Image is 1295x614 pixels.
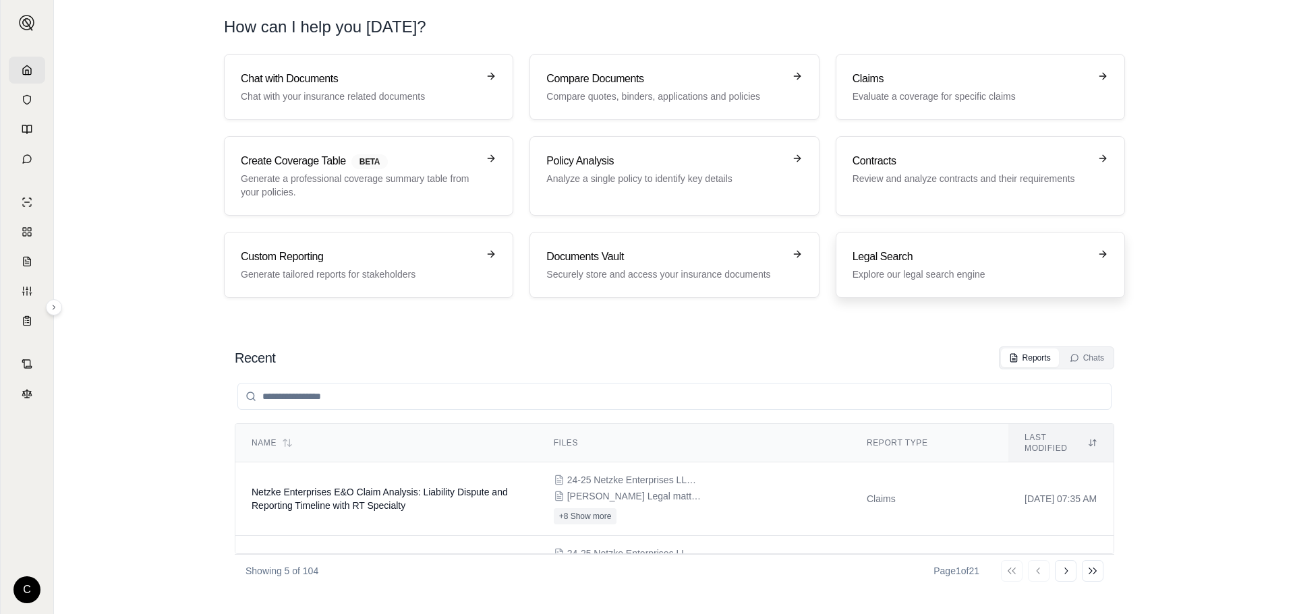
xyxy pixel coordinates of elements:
[1009,352,1051,363] div: Reports
[241,268,478,281] p: Generate tailored reports for stakeholders
[9,278,45,305] a: Custom Report
[853,153,1089,169] h3: Contracts
[933,564,979,578] div: Page 1 of 21
[851,424,1008,462] th: Report Type
[13,9,40,36] button: Expand sidebar
[529,232,819,298] a: Documents VaultSecurely store and access your insurance documents
[567,473,702,487] span: 24-25 Netzke Enterprises LLC E&O Policy.pdf
[235,348,275,367] h2: Recent
[546,71,783,87] h3: Compare Documents
[1008,536,1114,609] td: [DATE] 02:25 PM
[241,249,478,265] h3: Custom Reporting
[546,268,783,281] p: Securely store and access your insurance documents
[546,153,783,169] h3: Policy Analysis
[224,136,513,216] a: Create Coverage TableBETAGenerate a professional coverage summary table from your policies.
[851,462,1008,536] td: Claims
[351,154,388,169] span: BETA
[546,90,783,103] p: Compare quotes, binders, applications and policies
[567,489,702,503] span: Byron Legal matter 5.20.25.pdf
[554,508,617,524] button: +8 Show more
[1001,348,1059,367] button: Reports
[1025,432,1097,454] div: Last modified
[546,172,783,185] p: Analyze a single policy to identify key details
[1008,462,1114,536] td: [DATE] 07:35 AM
[224,16,1125,38] h1: How can I help you [DATE]?
[9,116,45,143] a: Prompt Library
[836,136,1125,216] a: ContractsReview and analyze contracts and their requirements
[567,547,702,560] span: 24-25 Netzke Enterprises LLC E&O Policy.pdf
[836,54,1125,120] a: ClaimsEvaluate a coverage for specific claims
[853,71,1089,87] h3: Claims
[9,86,45,113] a: Documents Vault
[836,232,1125,298] a: Legal SearchExplore our legal search engine
[19,15,35,31] img: Expand sidebar
[224,54,513,120] a: Chat with DocumentsChat with your insurance related documents
[252,487,508,511] span: Netzke Enterprises E&O Claim Analysis: Liability Dispute and Reporting Timeline with RT Specialty
[538,424,851,462] th: Files
[252,437,521,448] div: Name
[246,564,318,578] p: Showing 5 of 104
[241,71,478,87] h3: Chat with Documents
[529,136,819,216] a: Policy AnalysisAnalyze a single policy to identify key details
[241,153,478,169] h3: Create Coverage Table
[241,90,478,103] p: Chat with your insurance related documents
[9,380,45,407] a: Legal Search Engine
[546,249,783,265] h3: Documents Vault
[853,268,1089,281] p: Explore our legal search engine
[529,54,819,120] a: Compare DocumentsCompare quotes, binders, applications and policies
[13,576,40,603] div: C
[224,232,513,298] a: Custom ReportingGenerate tailored reports for stakeholders
[1062,348,1112,367] button: Chats
[853,249,1089,265] h3: Legal Search
[9,307,45,334] a: Coverage Table
[853,90,1089,103] p: Evaluate a coverage for specific claims
[9,189,45,216] a: Single Policy
[9,146,45,173] a: Chat
[9,57,45,84] a: Home
[1070,352,1104,363] div: Chats
[851,536,1008,609] td: Claims
[46,299,62,315] button: Expand sidebar
[853,172,1089,185] p: Review and analyze contracts and their requirements
[9,350,45,377] a: Contract Analysis
[9,218,45,245] a: Policy Comparisons
[9,248,45,275] a: Claim Coverage
[241,172,478,199] p: Generate a professional coverage summary table from your policies.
